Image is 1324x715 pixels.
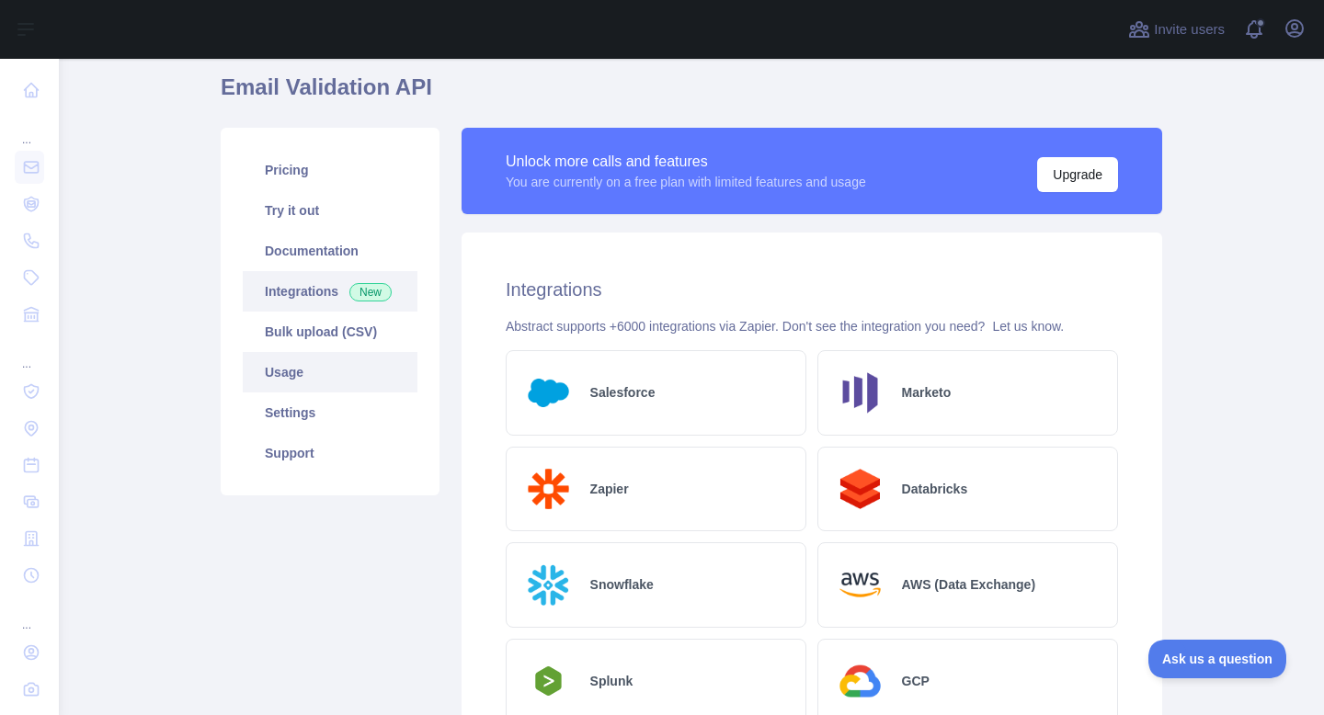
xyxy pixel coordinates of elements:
[521,462,576,516] img: Logo
[243,231,417,271] a: Documentation
[833,558,887,612] img: Logo
[15,596,44,632] div: ...
[243,352,417,392] a: Usage
[902,480,968,498] h2: Databricks
[1154,19,1225,40] span: Invite users
[902,672,930,690] h2: GCP
[1037,157,1118,192] button: Upgrade
[15,110,44,147] div: ...
[590,383,656,402] h2: Salesforce
[243,392,417,433] a: Settings
[349,283,392,301] span: New
[590,480,629,498] h2: Zapier
[902,383,952,402] h2: Marketo
[1148,640,1287,678] iframe: Toggle Customer Support
[243,190,417,231] a: Try it out
[590,575,654,594] h2: Snowflake
[521,661,576,701] img: Logo
[590,672,633,690] h2: Splunk
[902,575,1035,594] h2: AWS (Data Exchange)
[833,366,887,420] img: Logo
[833,654,887,709] img: Logo
[521,366,576,420] img: Logo
[506,277,1118,302] h2: Integrations
[506,317,1118,335] div: Abstract supports +6000 integrations via Zapier. Don't see the integration you need?
[15,335,44,371] div: ...
[243,150,417,190] a: Pricing
[243,433,417,473] a: Support
[243,271,417,312] a: Integrations New
[243,312,417,352] a: Bulk upload (CSV)
[992,319,1064,334] a: Let us know.
[1124,15,1228,44] button: Invite users
[506,151,866,173] div: Unlock more calls and features
[833,462,887,516] img: Logo
[506,173,866,191] div: You are currently on a free plan with limited features and usage
[521,558,576,612] img: Logo
[221,73,1162,117] h1: Email Validation API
